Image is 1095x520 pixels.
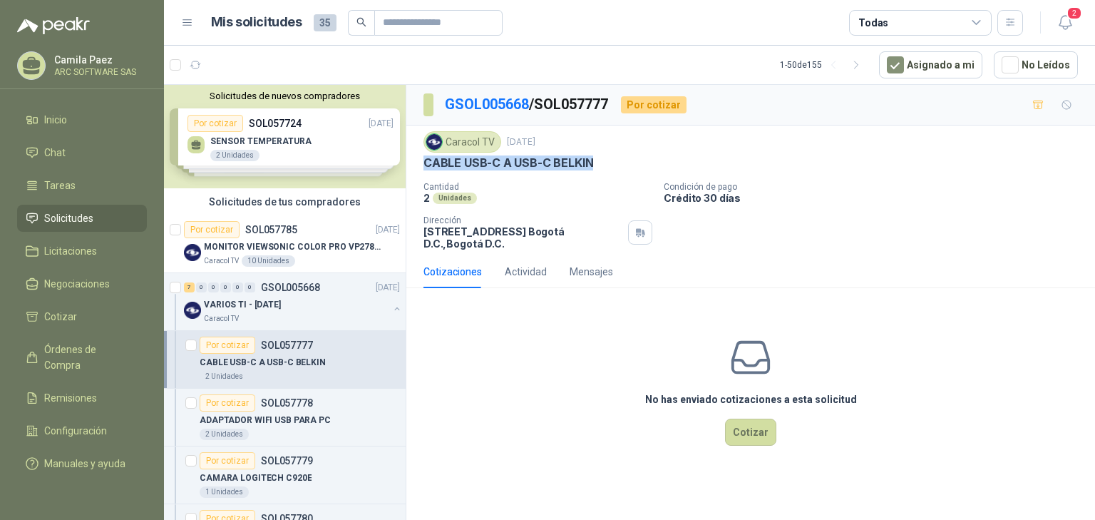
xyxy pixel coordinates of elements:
[17,238,147,265] a: Licitaciones
[204,240,381,254] p: MONITOR VIEWSONIC COLOR PRO VP2786-4K
[232,282,243,292] div: 0
[44,390,97,406] span: Remisiones
[44,112,67,128] span: Inicio
[184,302,201,319] img: Company Logo
[44,243,97,259] span: Licitaciones
[208,282,219,292] div: 0
[200,486,249,498] div: 1 Unidades
[54,55,143,65] p: Camila Paez
[433,193,477,204] div: Unidades
[445,93,610,116] p: / SOL057777
[44,145,66,160] span: Chat
[17,172,147,199] a: Tareas
[261,456,313,466] p: SOL057779
[200,371,249,382] div: 2 Unidades
[184,221,240,238] div: Por cotizar
[245,225,297,235] p: SOL057785
[423,131,501,153] div: Caracol TV
[211,12,302,33] h1: Mis solicitudes
[200,337,255,354] div: Por cotizar
[645,392,857,407] h3: No has enviado cotizaciones a esta solicitud
[17,205,147,232] a: Solicitudes
[445,96,529,113] a: GSOL005668
[17,303,147,330] a: Cotizar
[164,188,406,215] div: Solicitudes de tus compradores
[54,68,143,76] p: ARC SOFTWARE SAS
[879,51,982,78] button: Asignado a mi
[44,276,110,292] span: Negociaciones
[356,17,366,27] span: search
[200,414,331,427] p: ADAPTADOR WIFI USB PARA PC
[200,394,255,412] div: Por cotizar
[200,356,326,369] p: CABLE USB-C A USB-C BELKIN
[507,136,535,149] p: [DATE]
[423,215,622,225] p: Dirección
[17,384,147,412] a: Remisiones
[170,91,400,101] button: Solicitudes de nuevos compradores
[44,423,107,439] span: Configuración
[220,282,231,292] div: 0
[164,331,406,389] a: Por cotizarSOL057777CABLE USB-C A USB-C BELKIN2 Unidades
[204,255,239,267] p: Caracol TV
[780,53,868,76] div: 1 - 50 de 155
[505,264,547,280] div: Actividad
[164,215,406,273] a: Por cotizarSOL057785[DATE] Company LogoMONITOR VIEWSONIC COLOR PRO VP2786-4KCaracol TV10 Unidades
[184,244,201,261] img: Company Logo
[664,182,1089,192] p: Condición de pago
[376,223,400,237] p: [DATE]
[17,17,90,34] img: Logo peakr
[261,398,313,408] p: SOL057778
[423,264,482,280] div: Cotizaciones
[200,452,255,469] div: Por cotizar
[164,85,406,188] div: Solicitudes de nuevos compradoresPor cotizarSOL057724[DATE] SENSOR TEMPERATURA2 UnidadesPor cotiz...
[423,192,430,204] p: 2
[621,96,687,113] div: Por cotizar
[423,225,622,250] p: [STREET_ADDRESS] Bogotá D.C. , Bogotá D.C.
[423,156,593,170] p: CABLE USB-C A USB-C BELKIN
[570,264,613,280] div: Mensajes
[261,340,313,350] p: SOL057777
[376,281,400,295] p: [DATE]
[994,51,1078,78] button: No Leídos
[725,419,776,446] button: Cotizar
[17,417,147,444] a: Configuración
[261,282,320,292] p: GSOL005668
[44,456,125,471] span: Manuales y ayuda
[184,282,195,292] div: 7
[245,282,255,292] div: 0
[858,15,888,31] div: Todas
[426,134,442,150] img: Company Logo
[200,429,249,440] div: 2 Unidades
[242,255,295,267] div: 10 Unidades
[44,309,77,325] span: Cotizar
[44,210,93,226] span: Solicitudes
[17,139,147,166] a: Chat
[664,192,1089,204] p: Crédito 30 días
[204,313,239,325] p: Caracol TV
[314,14,336,31] span: 35
[184,279,403,325] a: 7 0 0 0 0 0 GSOL005668[DATE] Company LogoVARIOS TI - [DATE]Caracol TV
[200,471,312,485] p: CAMARA LOGITECH C920E
[204,298,281,312] p: VARIOS TI - [DATE]
[17,106,147,133] a: Inicio
[17,270,147,297] a: Negociaciones
[1066,6,1082,20] span: 2
[196,282,207,292] div: 0
[44,342,133,373] span: Órdenes de Compra
[17,336,147,379] a: Órdenes de Compra
[1052,10,1078,36] button: 2
[423,182,652,192] p: Cantidad
[44,178,76,193] span: Tareas
[17,450,147,477] a: Manuales y ayuda
[164,447,406,504] a: Por cotizarSOL057779CAMARA LOGITECH C920E1 Unidades
[164,389,406,447] a: Por cotizarSOL057778ADAPTADOR WIFI USB PARA PC2 Unidades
